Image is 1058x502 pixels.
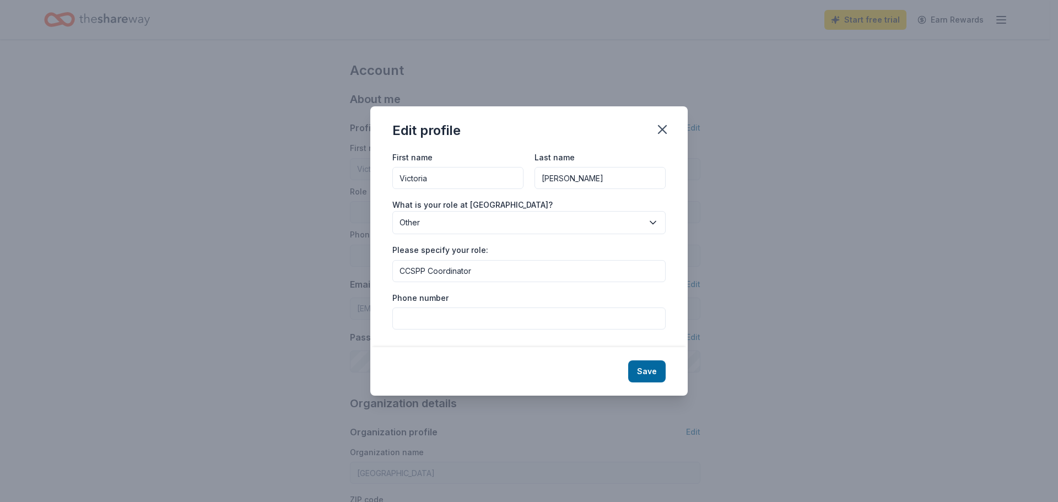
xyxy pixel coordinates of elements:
label: First name [392,152,433,163]
div: Edit profile [392,122,461,139]
button: Other [392,211,666,234]
button: Save [628,360,666,382]
label: Last name [535,152,575,163]
span: Other [400,216,643,229]
label: What is your role at [GEOGRAPHIC_DATA]? [392,199,553,210]
label: Phone number [392,293,449,304]
label: Please specify your role: [392,245,488,256]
